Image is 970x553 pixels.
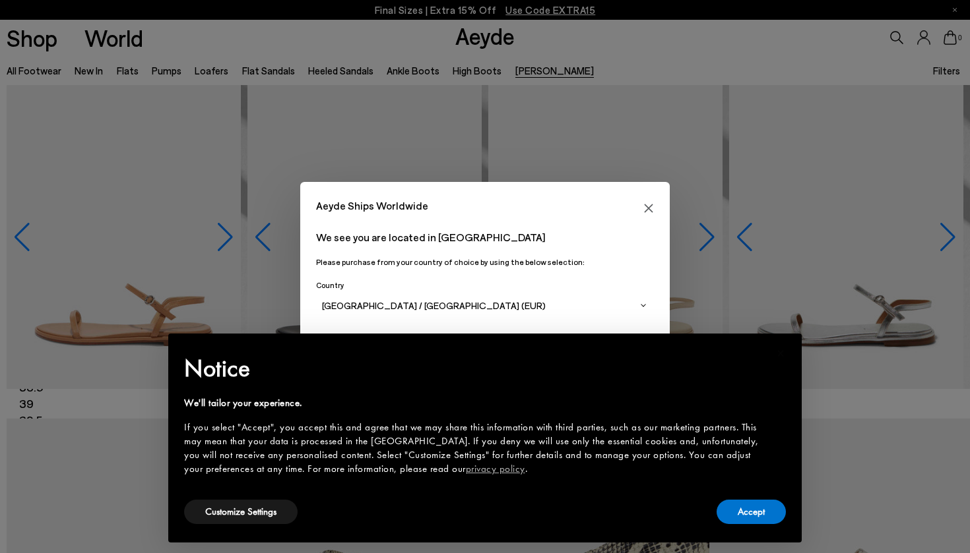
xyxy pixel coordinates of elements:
[466,462,525,475] a: privacy policy
[638,198,659,219] button: Close
[717,500,786,524] button: Accept
[777,343,785,363] span: ×
[184,500,298,524] button: Customize Settings
[316,256,654,268] p: Please purchase from your country of choice by using the below selection:
[184,396,765,410] div: We'll tailor your experience.
[765,337,796,369] button: Close this notice
[316,281,344,289] span: Country
[316,198,428,214] span: Aeyde Ships Worldwide
[316,229,654,245] p: We see you are located in [GEOGRAPHIC_DATA]
[322,300,546,311] span: [GEOGRAPHIC_DATA] / [GEOGRAPHIC_DATA] (EUR)
[184,351,765,386] h2: Notice
[184,421,765,476] div: If you select "Accept", you accept this and agree that we may share this information with third p...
